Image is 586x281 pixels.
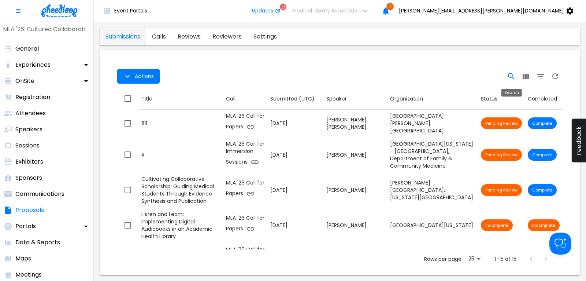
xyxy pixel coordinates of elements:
p: Communications [15,190,64,198]
div: MLA '26 Call for Papers [226,179,264,201]
span: Pending Review [481,120,522,126]
p: Speakers [15,125,42,134]
div: MLA '26 Call for Papers [226,112,264,134]
p: Rows per page: [424,255,463,263]
span: Event Portals [114,8,147,14]
div: Submission is complete [528,184,557,196]
div: [PERSON_NAME] [326,151,384,158]
div: Submission is complete [528,117,557,129]
div: Organization [390,94,423,103]
div: Submission is incomplete [528,219,560,231]
p: Sponsors [15,174,42,182]
div: Proposal submission has not been completed [481,219,513,231]
p: OnSite [15,77,34,85]
button: Search [504,69,519,84]
p: [DATE] [270,151,320,159]
p: Meetings [15,270,42,279]
div: 25 [466,253,483,264]
p: Registration [15,93,50,102]
div: Completed [528,94,560,103]
p: MLA '26: Cultured Collaborations [3,25,90,34]
span: Incomplete [528,222,560,228]
button: 7 [378,4,393,18]
p: Data & Reports [15,238,60,247]
div: Proposal is pending review [481,149,522,161]
img: logo [41,4,77,17]
span: 7 [386,3,394,10]
div: [GEOGRAPHIC_DATA] [PERSON_NAME][GEOGRAPHIC_DATA] [390,112,475,134]
div: Call [226,94,264,103]
a: proposals-tab-reviewers [207,28,248,45]
span: Actions [135,73,154,79]
button: View Columns [519,69,533,84]
div: MLA '26 Call for Papers [226,214,264,236]
div: Submission is complete [528,149,557,161]
a: proposals-tab-submissions [100,28,146,45]
div: Proposal is pending review [481,117,522,129]
span: Pending Review [481,187,522,193]
div: [PERSON_NAME] [PERSON_NAME] [326,116,384,131]
div: 1111 [141,120,220,127]
p: Proposals [15,206,44,215]
button: Event Portals [97,4,153,18]
div: Cultivating Collaborative Scholarship: Guiding Medical Students Through Evidence Synthesis and Pu... [141,175,220,205]
span: Feedback [575,126,582,155]
span: Refresh Page [548,72,563,80]
button: Actions [117,69,160,84]
p: Experiences [15,61,51,69]
button: Sort [267,92,318,106]
span: Incomplete [481,222,513,228]
span: Complete [528,152,557,158]
div: MLA '26 Call for Immersion Sessions [226,246,264,275]
p: Sessions [15,141,40,150]
div: Table Toolbar [117,65,563,88]
button: Filter Table [533,69,548,84]
div: MLA '26 Call for Immersion Sessions [226,140,264,169]
a: proposals-tab-settings [248,28,283,45]
span: Medical Library Association [292,8,361,14]
div: [PERSON_NAME] [326,222,384,229]
div: 11 [280,4,286,10]
div: Submitted (UTC) [270,94,315,103]
button: [PERSON_NAME][EMAIL_ADDRESS][PERSON_NAME][DOMAIN_NAME] [393,4,583,18]
button: Medical Library Association [286,4,378,18]
div: Listen and Learn: Implementing Digital Audiobooks in an Academic Health Library [141,211,220,240]
p: [DATE] [270,120,320,127]
div: [GEOGRAPHIC_DATA][US_STATE] [390,222,475,229]
div: Status [481,94,522,103]
p: Portals [15,222,36,231]
span: Complete [528,187,557,193]
button: Sort [387,92,426,106]
p: Exhibitors [15,157,43,166]
div: proposals tabs [100,28,283,45]
span: [PERSON_NAME][EMAIL_ADDRESS][PERSON_NAME][DOMAIN_NAME] [399,8,564,14]
span: Complete [528,120,557,126]
iframe: Toggle Customer Support [549,233,571,255]
p: [DATE] [270,222,320,229]
p: Maps [15,254,31,263]
div: X [141,151,220,158]
div: [PERSON_NAME] [326,186,384,194]
div: Proposal is pending review [481,184,522,196]
div: Speaker [326,94,384,103]
p: [DATE] [270,186,320,194]
div: Search [501,89,522,96]
p: Attendees [15,109,46,118]
a: proposals-tab-reviews [172,28,207,45]
span: Updates [252,8,273,14]
p: 1-15 of 15 [495,255,516,263]
div: [GEOGRAPHIC_DATA][US_STATE] - [GEOGRAPHIC_DATA], Department of Family & Community Medicine [390,140,475,169]
p: General [15,44,39,53]
span: Pending Review [481,152,522,158]
div: Title [141,94,220,103]
button: Refresh Page [548,69,563,84]
button: Updates11 [246,4,286,18]
div: [PERSON_NAME][GEOGRAPHIC_DATA], [US_STATE][GEOGRAPHIC_DATA] [390,179,475,201]
a: proposals-tab-calls [146,28,172,45]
